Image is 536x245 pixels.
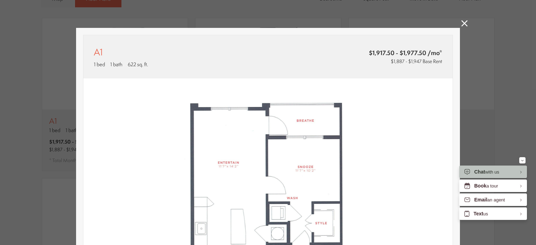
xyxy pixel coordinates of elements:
[312,48,442,57] span: $1,917.50 - $1,977.50 /mo*
[110,61,122,68] span: 1 bath
[128,61,148,68] span: 622 sq. ft.
[94,61,105,68] span: 1 bed
[391,58,442,65] span: $1,887 - $1,947 Base Rent
[94,46,103,59] p: A1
